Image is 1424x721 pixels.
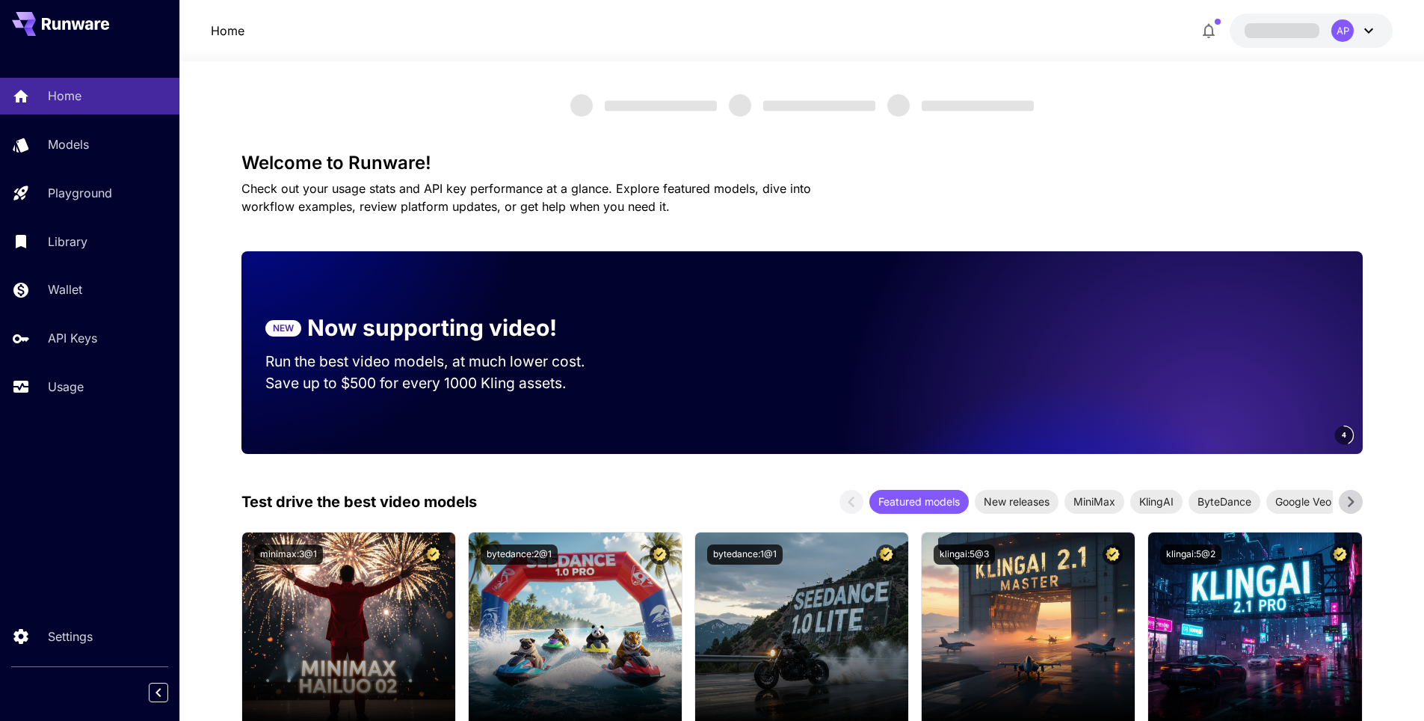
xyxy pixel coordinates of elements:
p: NEW [273,322,294,335]
p: Wallet [48,280,82,298]
button: AP [1230,13,1393,48]
p: Save up to $500 for every 1000 Kling assets. [265,372,614,394]
div: ByteDance [1189,490,1260,514]
p: Models [48,135,89,153]
div: Google Veo [1266,490,1340,514]
div: New releases [975,490,1058,514]
span: New releases [975,494,1058,509]
button: Certified Model – Vetted for best performance and includes a commercial license. [423,544,443,565]
h3: Welcome to Runware! [241,153,1363,174]
p: Test drive the best video models [241,491,477,513]
p: Playground [48,184,112,202]
button: bytedance:2@1 [481,544,558,565]
span: MiniMax [1064,494,1124,509]
button: klingai:5@2 [1160,544,1221,565]
p: Library [48,233,87,251]
button: Collapse sidebar [149,683,168,702]
button: bytedance:1@1 [707,544,783,565]
button: Certified Model – Vetted for best performance and includes a commercial license. [1103,544,1123,565]
span: ByteDance [1189,494,1260,509]
p: API Keys [48,329,97,347]
button: Certified Model – Vetted for best performance and includes a commercial license. [876,544,896,565]
span: 4 [1342,429,1346,441]
p: Settings [48,628,93,645]
button: Certified Model – Vetted for best performance and includes a commercial license. [650,544,670,565]
span: Featured models [869,494,969,509]
div: KlingAI [1130,490,1183,514]
span: Google Veo [1266,494,1340,509]
span: KlingAI [1130,494,1183,509]
p: Run the best video models, at much lower cost. [265,351,614,372]
p: Home [48,87,81,105]
div: AP [1331,19,1354,42]
div: Featured models [869,490,969,514]
p: Usage [48,378,84,396]
button: minimax:3@1 [254,544,323,565]
div: MiniMax [1064,490,1124,514]
nav: breadcrumb [211,22,244,40]
button: Certified Model – Vetted for best performance and includes a commercial license. [1330,544,1350,565]
span: Check out your usage stats and API key performance at a glance. Explore featured models, dive int... [241,181,811,214]
a: Home [211,22,244,40]
button: klingai:5@3 [934,544,995,565]
div: Collapse sidebar [160,679,179,706]
p: Now supporting video! [307,311,557,345]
